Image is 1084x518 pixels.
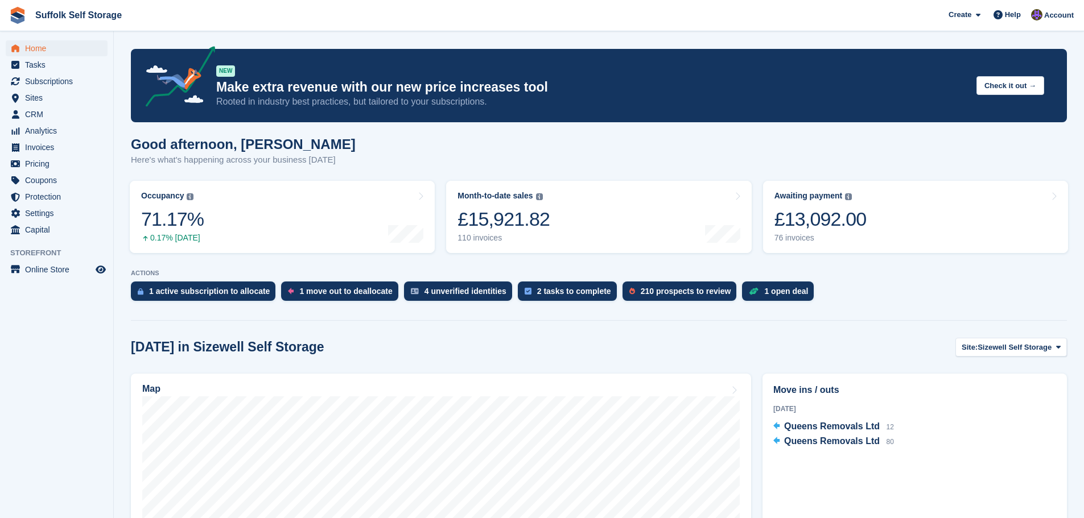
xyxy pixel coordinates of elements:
[10,247,113,259] span: Storefront
[6,156,108,172] a: menu
[6,222,108,238] a: menu
[25,57,93,73] span: Tasks
[288,288,294,295] img: move_outs_to_deallocate_icon-f764333ba52eb49d3ac5e1228854f67142a1ed5810a6f6cc68b1a99e826820c5.svg
[6,205,108,221] a: menu
[25,156,93,172] span: Pricing
[6,172,108,188] a: menu
[536,193,543,200] img: icon-info-grey-7440780725fd019a000dd9b08b2336e03edf1995a4989e88bcd33f0948082b44.svg
[978,342,1052,353] span: Sizewell Self Storage
[6,57,108,73] a: menu
[404,281,518,306] a: 4 unverified identities
[845,193,852,200] img: icon-info-grey-7440780725fd019a000dd9b08b2336e03edf1995a4989e88bcd33f0948082b44.svg
[411,288,419,295] img: verify_identity-adf6edd0f0f0b5bbfe63781bf79b02c33cf7c696d77639b501bdc392416b5a36.svg
[518,281,623,306] a: 2 tasks to complete
[749,287,759,295] img: deal-1b604bf984904fb50ccaf53a9ad4b4a5d6e5aea283cecdc64d6e3604feb123c2.svg
[6,73,108,89] a: menu
[281,281,403,306] a: 1 move out to deallocate
[141,208,204,231] div: 71.17%
[1031,9,1042,20] img: Emma
[774,191,843,201] div: Awaiting payment
[623,281,743,306] a: 210 prospects to review
[25,90,93,106] span: Sites
[949,9,971,20] span: Create
[962,342,978,353] span: Site:
[138,288,143,295] img: active_subscription_to_allocate_icon-d502201f5373d7db506a760aba3b589e785aa758c864c3986d89f69b8ff3...
[525,288,531,295] img: task-75834270c22a3079a89374b754ae025e5fb1db73e45f91037f5363f120a921f8.svg
[774,233,867,243] div: 76 invoices
[446,181,751,253] a: Month-to-date sales £15,921.82 110 invoices
[25,189,93,205] span: Protection
[457,233,550,243] div: 110 invoices
[141,191,184,201] div: Occupancy
[886,438,893,446] span: 80
[9,7,26,24] img: stora-icon-8386f47178a22dfd0bd8f6a31ec36ba5ce8667c1dd55bd0f319d3a0aa187defe.svg
[142,384,160,394] h2: Map
[641,287,731,296] div: 210 prospects to review
[6,123,108,139] a: menu
[25,40,93,56] span: Home
[6,40,108,56] a: menu
[131,136,356,152] h1: Good afternoon, [PERSON_NAME]
[131,270,1067,277] p: ACTIONS
[130,181,435,253] a: Occupancy 71.17% 0.17% [DATE]
[424,287,506,296] div: 4 unverified identities
[25,106,93,122] span: CRM
[187,193,193,200] img: icon-info-grey-7440780725fd019a000dd9b08b2336e03edf1995a4989e88bcd33f0948082b44.svg
[6,262,108,277] a: menu
[784,436,880,446] span: Queens Removals Ltd
[31,6,126,24] a: Suffolk Self Storage
[25,205,93,221] span: Settings
[1044,10,1074,21] span: Account
[131,339,324,355] h2: [DATE] in Sizewell Self Storage
[1005,9,1021,20] span: Help
[537,287,611,296] div: 2 tasks to complete
[25,123,93,139] span: Analytics
[216,96,967,108] p: Rooted in industry best practices, but tailored to your subscriptions.
[136,46,216,111] img: price-adjustments-announcement-icon-8257ccfd72463d97f412b2fc003d46551f7dbcb40ab6d574587a9cd5c0d94...
[6,106,108,122] a: menu
[25,222,93,238] span: Capital
[457,208,550,231] div: £15,921.82
[773,404,1056,414] div: [DATE]
[774,208,867,231] div: £13,092.00
[141,233,204,243] div: 0.17% [DATE]
[764,287,808,296] div: 1 open deal
[94,263,108,276] a: Preview store
[457,191,533,201] div: Month-to-date sales
[976,76,1044,95] button: Check it out →
[25,139,93,155] span: Invoices
[216,65,235,77] div: NEW
[763,181,1068,253] a: Awaiting payment £13,092.00 76 invoices
[216,79,967,96] p: Make extra revenue with our new price increases tool
[773,420,894,434] a: Queens Removals Ltd 12
[742,281,819,306] a: 1 open deal
[773,383,1056,397] h2: Move ins / outs
[149,287,270,296] div: 1 active subscription to allocate
[131,281,281,306] a: 1 active subscription to allocate
[25,172,93,188] span: Coupons
[629,288,635,295] img: prospect-51fa495bee0391a8d652442698ab0144808aea92771e9ea1ae160a38d050c398.svg
[773,434,894,449] a: Queens Removals Ltd 80
[955,338,1067,357] button: Site: Sizewell Self Storage
[25,262,93,277] span: Online Store
[784,421,880,431] span: Queens Removals Ltd
[6,90,108,106] a: menu
[886,423,893,431] span: 12
[25,73,93,89] span: Subscriptions
[299,287,392,296] div: 1 move out to deallocate
[6,139,108,155] a: menu
[6,189,108,205] a: menu
[131,154,356,167] p: Here's what's happening across your business [DATE]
